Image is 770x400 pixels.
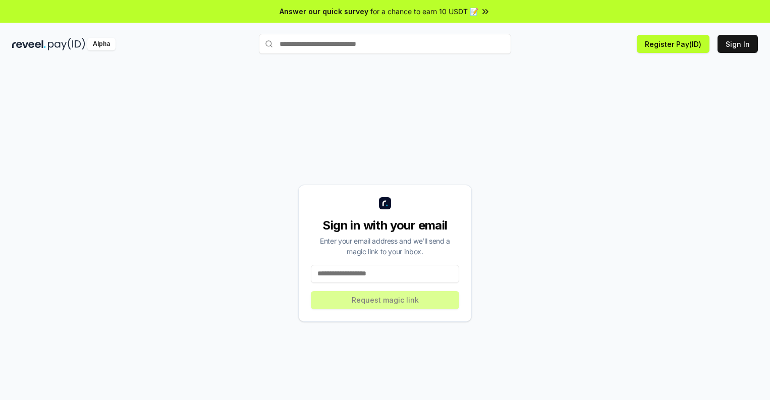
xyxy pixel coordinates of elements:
button: Sign In [718,35,758,53]
img: logo_small [379,197,391,209]
img: reveel_dark [12,38,46,50]
div: Sign in with your email [311,217,459,234]
div: Enter your email address and we’ll send a magic link to your inbox. [311,236,459,257]
div: Alpha [87,38,116,50]
button: Register Pay(ID) [637,35,709,53]
img: pay_id [48,38,85,50]
span: for a chance to earn 10 USDT 📝 [370,6,478,17]
span: Answer our quick survey [280,6,368,17]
